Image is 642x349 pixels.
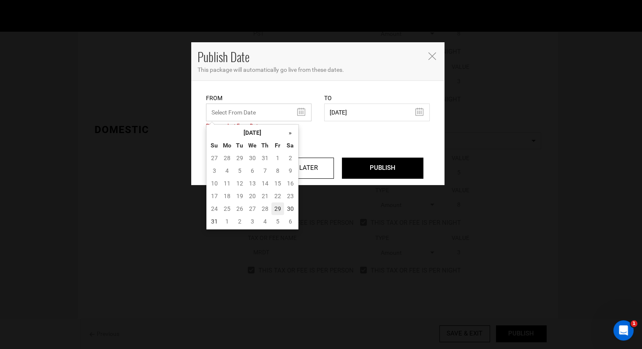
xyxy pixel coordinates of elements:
[284,202,297,215] td: 30
[271,215,284,228] td: 5
[271,177,284,190] td: 15
[233,202,246,215] td: 26
[631,320,637,327] span: 1
[208,139,221,152] th: Su
[284,164,297,177] td: 9
[342,158,423,179] input: PUBLISH
[233,139,246,152] th: Tu
[271,164,284,177] td: 8
[259,190,271,202] td: 21
[284,190,297,202] td: 23
[613,320,634,341] iframe: Intercom live chat
[259,164,271,177] td: 7
[246,190,259,202] td: 20
[221,139,233,152] th: Mo
[284,152,297,164] td: 2
[221,164,233,177] td: 4
[233,190,246,202] td: 19
[284,126,297,139] th: »
[246,215,259,228] td: 3
[259,202,271,215] td: 28
[208,215,221,228] td: 31
[208,202,221,215] td: 24
[233,177,246,190] td: 12
[206,94,222,102] label: From
[284,177,297,190] td: 16
[271,139,284,152] th: Fr
[206,104,312,121] input: Select From Date
[208,152,221,164] td: 27
[246,177,259,190] td: 13
[221,152,233,164] td: 28
[324,94,332,102] label: To
[259,177,271,190] td: 14
[259,215,271,228] td: 4
[233,164,246,177] td: 5
[206,123,312,129] span: Please select From Date.
[271,152,284,164] td: 1
[198,65,438,74] p: This package will automatically go live from these dates.
[271,202,284,215] td: 29
[284,139,297,152] th: Sa
[284,215,297,228] td: 6
[246,139,259,152] th: We
[233,152,246,164] td: 29
[208,190,221,202] td: 17
[259,139,271,152] th: Th
[208,177,221,190] td: 10
[246,202,259,215] td: 27
[221,202,233,215] td: 25
[246,164,259,177] td: 6
[221,177,233,190] td: 11
[208,164,221,177] td: 3
[221,126,284,139] th: [DATE]
[324,104,430,121] input: Select End Date
[233,215,246,228] td: 2
[259,152,271,164] td: 31
[221,215,233,228] td: 1
[428,51,436,60] button: Close
[271,190,284,202] td: 22
[221,190,233,202] td: 18
[198,49,421,65] h4: Publish Date
[246,152,259,164] td: 30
